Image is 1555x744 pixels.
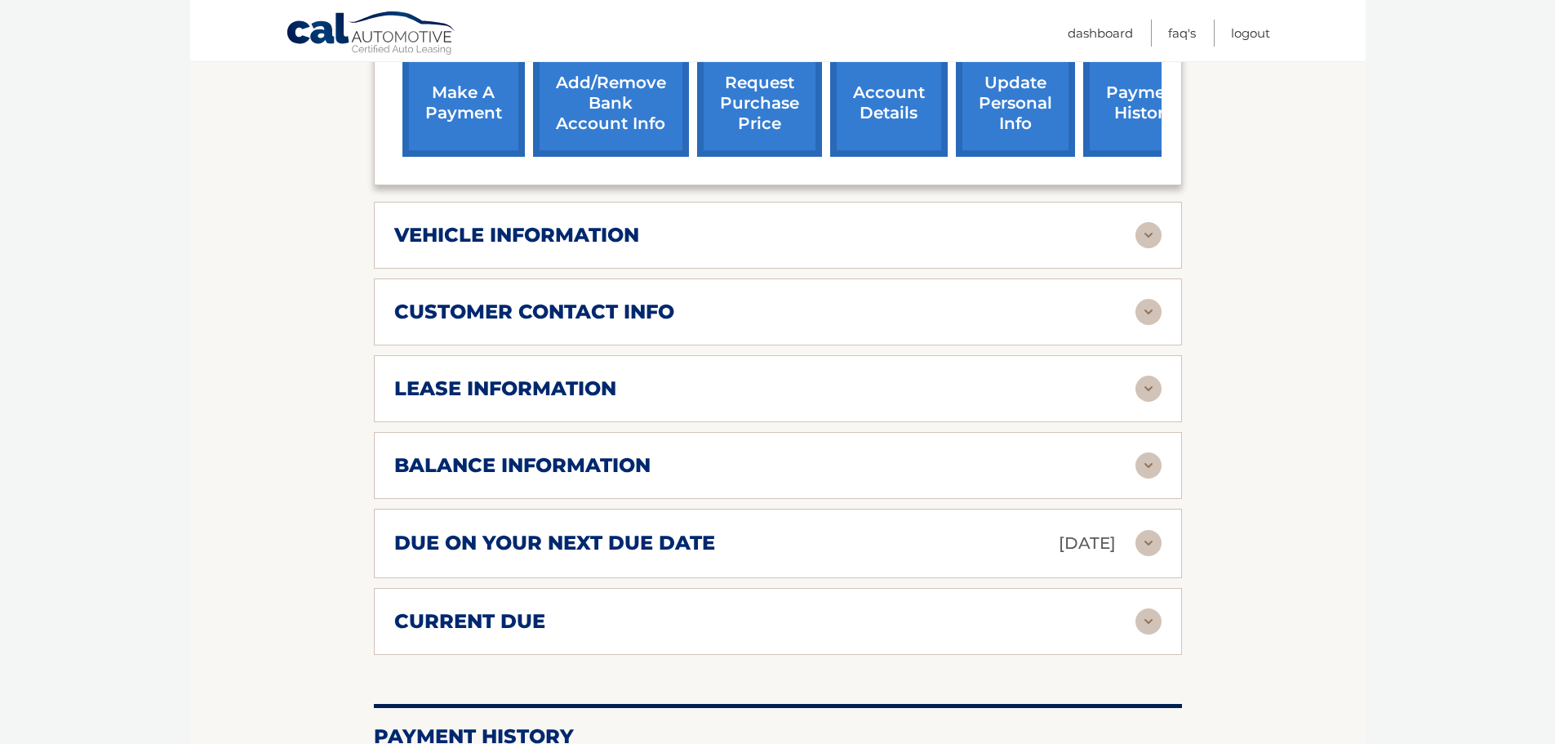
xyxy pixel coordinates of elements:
a: Logout [1231,20,1270,47]
a: update personal info [956,50,1075,157]
h2: lease information [394,376,616,401]
img: accordion-rest.svg [1135,299,1162,325]
img: accordion-rest.svg [1135,530,1162,556]
a: account details [830,50,948,157]
a: payment history [1083,50,1206,157]
a: Cal Automotive [286,11,457,58]
img: accordion-rest.svg [1135,608,1162,635]
img: accordion-rest.svg [1135,222,1162,248]
p: [DATE] [1059,529,1116,558]
h2: balance information [394,453,651,478]
a: FAQ's [1168,20,1196,47]
h2: customer contact info [394,300,674,324]
h2: due on your next due date [394,531,715,555]
h2: current due [394,609,545,634]
img: accordion-rest.svg [1135,376,1162,402]
h2: vehicle information [394,223,639,247]
a: Dashboard [1068,20,1133,47]
a: make a payment [402,50,525,157]
a: request purchase price [697,50,822,157]
img: accordion-rest.svg [1135,452,1162,479]
a: Add/Remove bank account info [533,50,689,157]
